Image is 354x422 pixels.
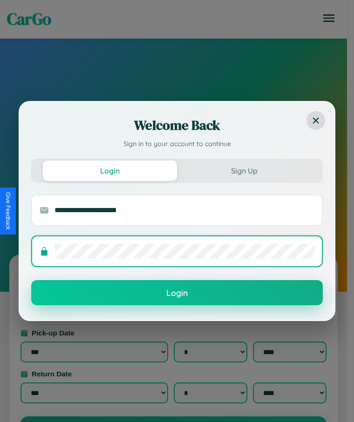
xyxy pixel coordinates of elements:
div: Give Feedback [5,192,11,230]
p: Sign in to your account to continue [31,139,323,149]
h2: Welcome Back [31,116,323,134]
button: Login [31,280,323,305]
button: Login [43,161,177,181]
button: Sign Up [177,161,311,181]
